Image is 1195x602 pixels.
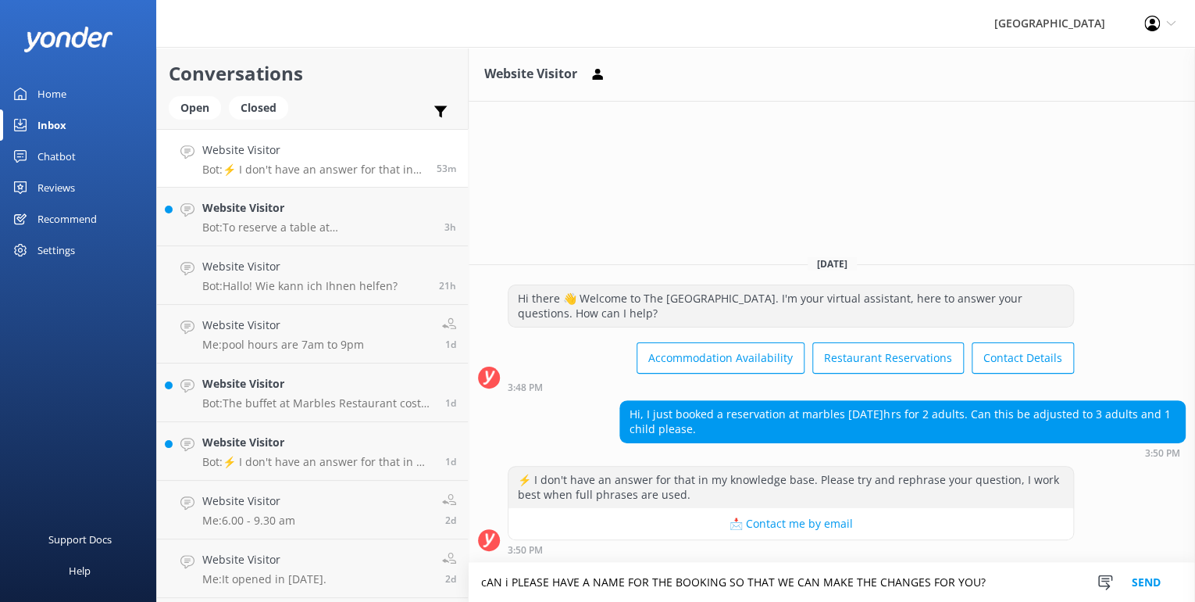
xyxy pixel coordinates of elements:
[202,317,364,334] h4: Website Visitor
[439,279,456,292] span: Oct 09 2025 07:11pm (UTC +13:00) Pacific/Auckland
[445,455,456,468] span: Oct 09 2025 05:15am (UTC +13:00) Pacific/Auckland
[445,572,456,586] span: Oct 07 2025 06:09pm (UTC +13:00) Pacific/Auckland
[637,342,804,374] button: Accommodation Availability
[169,59,456,88] h2: Conversations
[620,401,1185,443] div: Hi, I just booked a reservation at marbles [DATE]hrs for 2 adults. Can this be adjusted to 3 adul...
[808,257,857,271] span: [DATE]
[444,220,456,234] span: Oct 10 2025 12:55pm (UTC +13:00) Pacific/Auckland
[169,96,221,120] div: Open
[157,539,468,598] a: Website VisitorMe:It opened in [DATE].2d
[157,481,468,539] a: Website VisitorMe:6.00 - 9.30 am2d
[508,546,543,555] strong: 3:50 PM
[445,396,456,410] span: Oct 09 2025 09:35am (UTC +13:00) Pacific/Auckland
[972,342,1074,374] button: Contact Details
[202,493,295,510] h4: Website Visitor
[37,203,97,235] div: Recommend
[812,342,964,374] button: Restaurant Reservations
[229,99,296,116] a: Closed
[23,27,113,52] img: yonder-white-logo.png
[157,422,468,481] a: Website VisitorBot:⚡ I don't have an answer for that in my knowledge base. Please try and rephras...
[202,199,433,217] h4: Website Visitor
[37,235,75,266] div: Settings
[619,447,1186,458] div: Oct 10 2025 03:50pm (UTC +13:00) Pacific/Auckland
[469,563,1195,602] textarea: cAN i PLEASE HAVE A NAME FOR THE BOOKING SO THAT WE CAN MAKE THE CHANGES FOR YOU?
[48,524,112,555] div: Support Docs
[445,514,456,527] span: Oct 07 2025 09:43pm (UTC +13:00) Pacific/Auckland
[202,279,398,293] p: Bot: Hallo! Wie kann ich Ihnen helfen?
[202,514,295,528] p: Me: 6.00 - 9.30 am
[202,455,433,469] p: Bot: ⚡ I don't have an answer for that in my knowledge base. Please try and rephrase your questio...
[37,141,76,172] div: Chatbot
[169,99,229,116] a: Open
[37,78,66,109] div: Home
[202,434,433,451] h4: Website Visitor
[445,338,456,351] span: Oct 09 2025 02:39pm (UTC +13:00) Pacific/Auckland
[157,129,468,188] a: Website VisitorBot:⚡ I don't have an answer for that in my knowledge base. Please try and rephras...
[202,572,326,586] p: Me: It opened in [DATE].
[202,142,425,159] h4: Website Visitor
[202,163,425,177] p: Bot: ⚡ I don't have an answer for that in my knowledge base. Please try and rephrase your questio...
[69,555,91,586] div: Help
[37,172,75,203] div: Reviews
[1145,449,1180,458] strong: 3:50 PM
[508,285,1073,327] div: Hi there 👋 Welcome to The [GEOGRAPHIC_DATA]. I'm your virtual assistant, here to answer your ques...
[508,544,1074,555] div: Oct 10 2025 03:50pm (UTC +13:00) Pacific/Auckland
[202,220,433,235] p: Bot: To reserve a table at [GEOGRAPHIC_DATA], visit [URL][DOMAIN_NAME] and choose your preferred ...
[508,508,1073,539] button: 📩 Contact me by email
[202,338,364,352] p: Me: pool hours are 7am to 9pm
[202,375,433,392] h4: Website Visitor
[508,383,543,392] strong: 3:48 PM
[202,396,433,410] p: Bot: The buffet at Marbles Restaurant costs $54.90 per adult. You can view current pricing at [UR...
[484,64,577,84] h3: Website Visitor
[1117,563,1175,602] button: Send
[157,305,468,364] a: Website VisitorMe:pool hours are 7am to 9pm1d
[202,551,326,568] h4: Website Visitor
[508,467,1073,508] div: ⚡ I don't have an answer for that in my knowledge base. Please try and rephrase your question, I ...
[229,96,288,120] div: Closed
[37,109,66,141] div: Inbox
[157,364,468,422] a: Website VisitorBot:The buffet at Marbles Restaurant costs $54.90 per adult. You can view current ...
[157,246,468,305] a: Website VisitorBot:Hallo! Wie kann ich Ihnen helfen?21h
[437,162,456,175] span: Oct 10 2025 03:50pm (UTC +13:00) Pacific/Auckland
[202,258,398,275] h4: Website Visitor
[157,188,468,246] a: Website VisitorBot:To reserve a table at [GEOGRAPHIC_DATA], visit [URL][DOMAIN_NAME] and choose y...
[508,382,1074,392] div: Oct 10 2025 03:48pm (UTC +13:00) Pacific/Auckland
